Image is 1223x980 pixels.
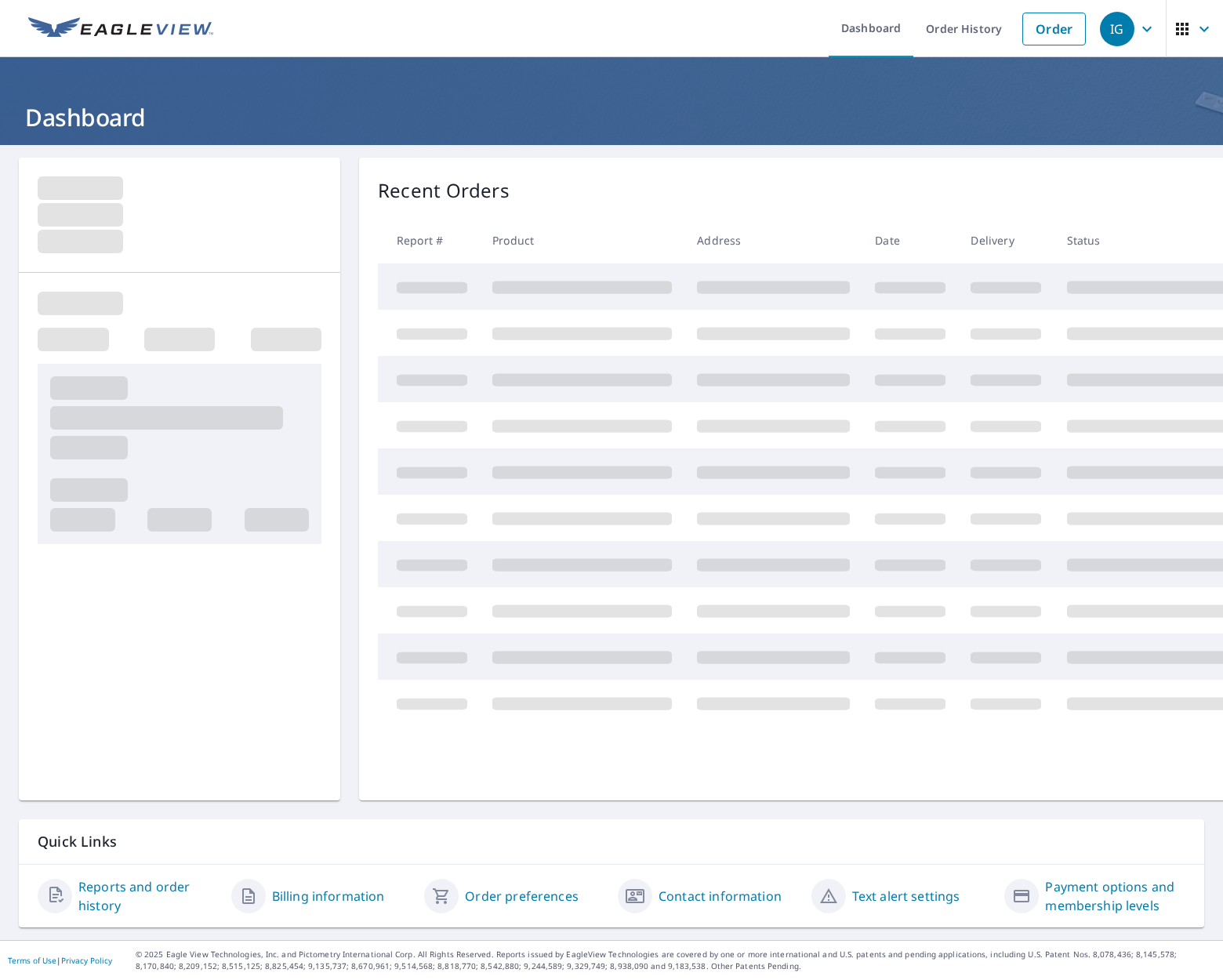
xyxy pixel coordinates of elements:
a: Reports and order history [78,877,219,915]
th: Date [862,217,958,263]
a: Text alert settings [852,887,960,906]
p: Quick Links [38,832,1185,851]
p: © 2025 Eagle View Technologies, Inc. and Pictometry International Corp. All Rights Reserved. Repo... [136,949,1215,972]
a: Payment options and membership levels [1045,877,1185,915]
a: Terms of Use [8,955,56,966]
th: Delivery [958,217,1054,263]
div: IG [1100,12,1134,46]
a: Order [1022,13,1086,45]
h1: Dashboard [19,101,1204,133]
th: Product [480,217,684,263]
p: | [8,956,112,965]
img: EV Logo [28,17,213,41]
th: Address [684,217,862,263]
p: Recent Orders [378,176,510,205]
a: Contact information [659,887,782,906]
a: Order preferences [465,887,579,906]
a: Privacy Policy [61,955,112,966]
th: Report # [378,217,480,263]
a: Billing information [272,887,385,906]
